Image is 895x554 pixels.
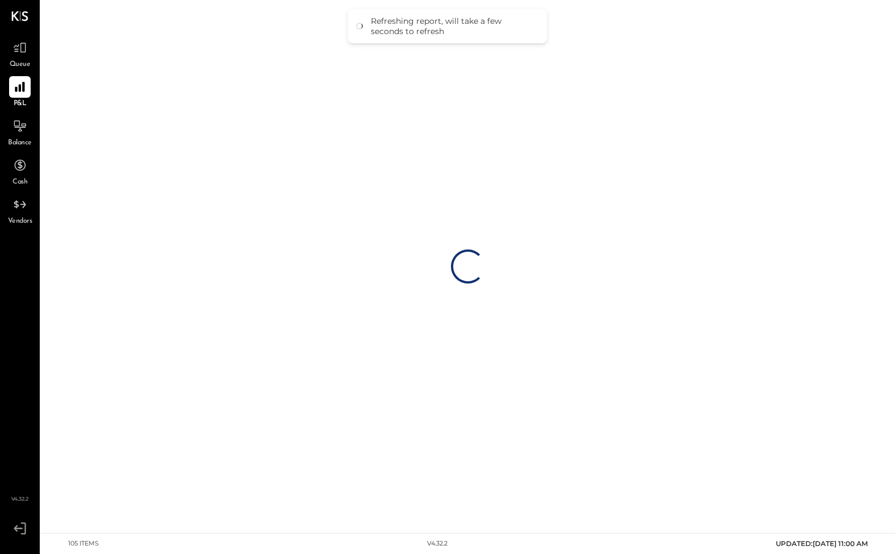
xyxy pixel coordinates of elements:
div: 105 items [68,539,99,548]
a: Queue [1,37,39,70]
span: Balance [8,138,32,148]
div: v 4.32.2 [427,539,447,548]
span: Vendors [8,216,32,227]
span: Cash [12,177,27,188]
div: Refreshing report, will take a few seconds to refresh [371,16,536,36]
a: Cash [1,155,39,188]
span: P&L [14,99,27,109]
a: P&L [1,76,39,109]
a: Vendors [1,194,39,227]
a: Balance [1,115,39,148]
span: UPDATED: [DATE] 11:00 AM [776,539,868,548]
span: Queue [10,60,31,70]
